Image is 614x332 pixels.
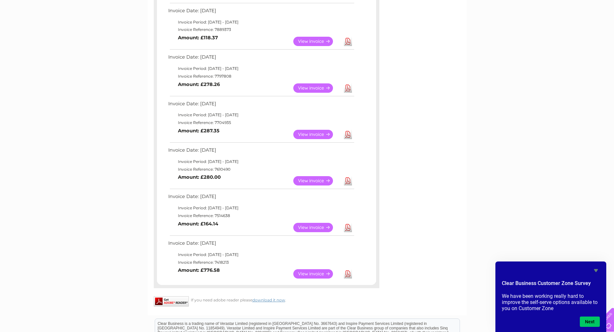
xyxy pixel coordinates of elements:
a: Download [344,130,352,139]
a: Download [344,176,352,185]
td: Invoice Reference: 7889373 [167,26,355,33]
a: View [293,37,341,46]
td: Invoice Period: [DATE] - [DATE] [167,251,355,259]
b: Amount: £118.37 [178,35,218,41]
a: Download [344,83,352,93]
a: Download [344,269,352,279]
a: download it now [252,298,285,302]
td: Invoice Period: [DATE] - [DATE] [167,65,355,72]
b: Amount: £287.35 [178,128,219,134]
a: View [293,269,341,279]
td: Invoice Reference: 7418213 [167,259,355,266]
div: If you need adobe reader please . [154,296,379,302]
a: View [293,223,341,232]
td: Invoice Reference: 7514638 [167,212,355,220]
b: Amount: £776.58 [178,267,220,273]
a: View [293,83,341,93]
td: Invoice Reference: 7610490 [167,166,355,173]
td: Invoice Date: [DATE] [167,53,355,65]
a: Water [501,27,513,32]
a: Log out [593,27,608,32]
a: Blog [558,27,567,32]
a: Download [344,223,352,232]
td: Invoice Period: [DATE] - [DATE] [167,111,355,119]
img: logo.png [22,17,54,36]
td: Invoice Date: [DATE] [167,146,355,158]
a: View [293,176,341,185]
a: Energy [517,27,531,32]
a: View [293,130,341,139]
h2: Clear Business Customer Zone Survey [502,280,600,290]
p: We have been working really hard to improve the self-serve options available to you on Customer Zone [502,293,600,311]
b: Amount: £280.00 [178,174,221,180]
button: Hide survey [592,267,600,274]
a: 0333 014 3131 [492,3,537,11]
td: Invoice Reference: 7704935 [167,119,355,127]
td: Invoice Date: [DATE] [167,192,355,204]
td: Invoice Date: [DATE] [167,6,355,18]
td: Invoice Reference: 7797808 [167,72,355,80]
a: Telecoms [535,27,554,32]
td: Invoice Date: [DATE] [167,100,355,111]
td: Invoice Period: [DATE] - [DATE] [167,158,355,166]
div: Clear Business Customer Zone Survey [502,267,600,327]
td: Invoice Period: [DATE] - [DATE] [167,18,355,26]
td: Invoice Date: [DATE] [167,239,355,251]
b: Amount: £278.26 [178,81,220,87]
a: Download [344,37,352,46]
td: Invoice Period: [DATE] - [DATE] [167,204,355,212]
button: Next question [580,317,600,327]
a: Contact [571,27,587,32]
div: Clear Business is a trading name of Verastar Limited (registered in [GEOGRAPHIC_DATA] No. 3667643... [155,4,460,31]
b: Amount: £164.14 [178,221,218,227]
